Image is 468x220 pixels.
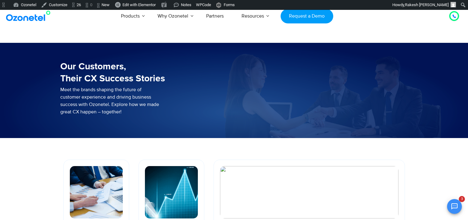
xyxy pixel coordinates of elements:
h3: Our Customers, Their CX Success Stories [60,61,423,85]
a: Partners [197,6,233,26]
button: Open chat [447,199,462,214]
p: Meet the brands shaping the future of customer experience and driving business success with Ozone... [60,86,423,116]
span: Edit with Elementor [122,2,156,7]
a: Resources [233,6,273,26]
a: Why Ozonetel [149,6,197,26]
span: Rakesh [PERSON_NAME] [405,2,449,7]
a: Request a Demo [281,9,333,23]
a: Products [112,6,149,26]
span: 3 [459,196,465,202]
